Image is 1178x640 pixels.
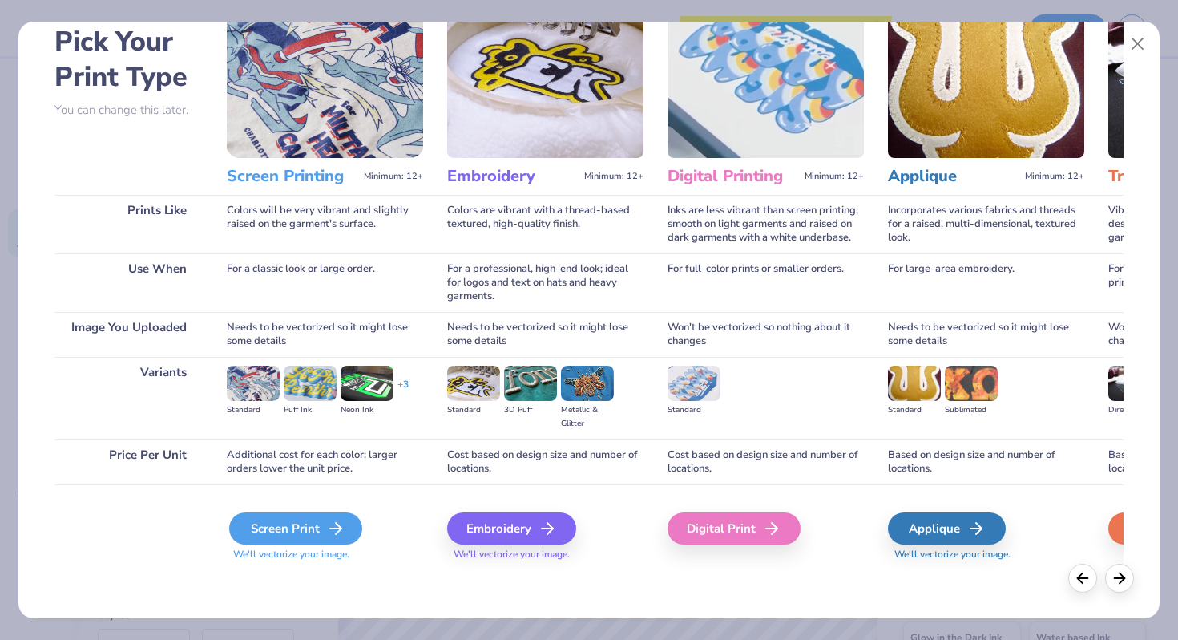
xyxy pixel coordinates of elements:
img: Sublimated [945,366,998,401]
div: 3D Puff [504,403,557,417]
img: 3D Puff [504,366,557,401]
div: For full-color prints or smaller orders. [668,253,864,312]
div: For a classic look or large order. [227,253,423,312]
div: Sublimated [945,403,998,417]
div: Needs to be vectorized so it might lose some details [447,312,643,357]
span: We'll vectorize your image. [227,548,423,561]
div: For large-area embroidery. [888,253,1084,312]
img: Standard [888,366,941,401]
span: Minimum: 12+ [364,171,423,182]
div: Price Per Unit [54,439,203,484]
div: Neon Ink [341,403,393,417]
div: Image You Uploaded [54,312,203,357]
div: Standard [888,403,941,417]
span: Minimum: 12+ [584,171,643,182]
img: Standard [668,366,720,401]
img: Metallic & Glitter [561,366,614,401]
div: Cost based on design size and number of locations. [447,439,643,484]
div: Colors are vibrant with a thread-based textured, high-quality finish. [447,195,643,253]
img: Puff Ink [284,366,337,401]
div: Standard [668,403,720,417]
div: Metallic & Glitter [561,403,614,431]
div: Needs to be vectorized so it might lose some details [888,312,1084,357]
h3: Digital Printing [668,166,798,187]
div: + 3 [397,378,409,405]
div: Embroidery [447,512,576,545]
div: Needs to be vectorized so it might lose some details [227,312,423,357]
img: Standard [447,366,500,401]
div: Standard [447,403,500,417]
div: Variants [54,357,203,439]
div: Additional cost for each color; larger orders lower the unit price. [227,439,423,484]
div: Prints Like [54,195,203,253]
button: Close [1123,29,1153,59]
div: Digital Print [668,512,801,545]
h2: Pick Your Print Type [54,24,203,95]
img: Direct-to-film [1108,366,1161,401]
div: Won't be vectorized so nothing about it changes [668,312,864,357]
span: We'll vectorize your image. [888,548,1084,561]
span: Minimum: 12+ [805,171,864,182]
img: Neon Ink [341,366,393,401]
span: We'll vectorize your image. [447,548,643,561]
h3: Applique [888,166,1019,187]
div: Based on design size and number of locations. [888,439,1084,484]
div: Standard [227,403,280,417]
div: Puff Ink [284,403,337,417]
h3: Screen Printing [227,166,357,187]
div: Use When [54,253,203,312]
div: Incorporates various fabrics and threads for a raised, multi-dimensional, textured look. [888,195,1084,253]
div: Applique [888,512,1006,545]
div: Direct-to-film [1108,403,1161,417]
div: Cost based on design size and number of locations. [668,439,864,484]
h3: Embroidery [447,166,578,187]
div: Inks are less vibrant than screen printing; smooth on light garments and raised on dark garments ... [668,195,864,253]
div: Screen Print [229,512,362,545]
div: For a professional, high-end look; ideal for logos and text on hats and heavy garments. [447,253,643,312]
p: You can change this later. [54,103,203,117]
span: Minimum: 12+ [1025,171,1084,182]
img: Standard [227,366,280,401]
div: Colors will be very vibrant and slightly raised on the garment's surface. [227,195,423,253]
